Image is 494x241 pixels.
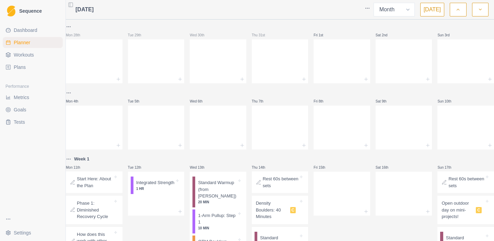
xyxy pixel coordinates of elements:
span: Tests [14,119,25,125]
img: Logo [7,5,15,17]
a: Plans [3,62,63,73]
p: Fri 1st [314,33,334,38]
div: Open outdoor day on mini-projects!C [437,196,494,224]
span: C [476,207,482,213]
span: [DATE] [75,5,94,14]
p: Sun 3rd [437,33,458,38]
div: 1-Arm Pullup: Step 110 MIN [192,209,244,233]
a: LogoSequence [3,3,63,19]
p: Wed 13th [190,165,210,170]
p: Rest 60s between sets [263,176,299,189]
p: Tue 12th [128,165,149,170]
p: Sun 10th [437,99,458,104]
a: Metrics [3,92,63,103]
span: Metrics [14,94,29,101]
p: Mon 28th [66,33,86,38]
div: Phase 1: Diminished Recovery Cycle [66,196,122,224]
p: Thu 14th [252,165,272,170]
p: Fri 15th [314,165,334,170]
a: Planner [3,37,63,48]
p: Phase 1: Diminished Recovery Cycle [77,200,113,220]
p: Integrated Strength [136,179,174,186]
p: Thu 7th [252,99,272,104]
p: 1-Arm Pullup: Step 1 [198,212,236,226]
p: Mon 11th [66,165,86,170]
p: Sat 9th [376,99,396,104]
p: Fri 8th [314,99,334,104]
a: Workouts [3,49,63,60]
a: Tests [3,117,63,128]
div: Integrated Strength1 HR [131,177,182,194]
span: Plans [14,64,26,71]
p: Tue 5th [128,99,149,104]
div: Rest 60s between sets [252,171,308,193]
p: Start Here: About the Plan [77,176,113,189]
span: Dashboard [14,27,37,34]
p: 10 MIN [198,226,236,231]
p: Tue 29th [128,33,149,38]
p: 20 MIN [198,200,236,205]
p: 1 HR [136,186,175,191]
span: Goals [14,106,26,113]
p: Density Boulders: 40 Minutes [256,200,287,220]
p: Sat 16th [376,165,396,170]
div: Density Boulders: 40 MinutesC [252,196,308,224]
p: Standard Warmup (from [PERSON_NAME]) [198,179,236,200]
p: Wed 30th [190,33,210,38]
p: Sat 2nd [376,33,396,38]
span: Sequence [19,9,42,13]
p: Week 1 [74,156,90,162]
a: Goals [3,104,63,115]
div: Rest 60s between sets [437,171,494,193]
p: Open outdoor day on mini-projects! [442,200,473,220]
p: Rest 60s between sets [448,176,484,189]
span: Planner [14,39,30,46]
span: Workouts [14,51,34,58]
p: Thu 31st [252,33,272,38]
p: Sun 17th [437,165,458,170]
button: Settings [3,227,63,238]
p: Wed 6th [190,99,210,104]
div: Start Here: About the Plan [66,171,122,193]
div: Performance [3,81,63,92]
button: [DATE] [420,3,444,16]
span: C [290,207,296,213]
a: Dashboard [3,25,63,36]
p: Mon 4th [66,99,86,104]
div: Standard Warmup (from [PERSON_NAME])20 MIN [192,177,244,207]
